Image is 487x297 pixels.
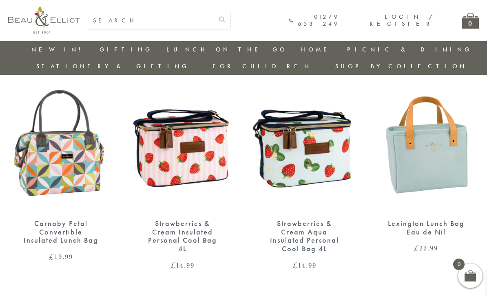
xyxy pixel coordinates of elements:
[289,13,340,28] a: 01279 653 249
[347,45,472,54] a: Picnic & Dining
[388,219,465,236] div: Lexington Lunch Bag Eau de Nil
[370,13,434,28] a: Login / Register
[130,75,236,269] a: Strawberries & Cream Insulated Personal Cool Bag 4L Strawberries & Cream Insulated Personal Cool ...
[22,219,100,245] div: Carnaby Petal Convertible Insulated Lunch Bag
[8,75,114,260] a: Carnaby Petal Convertible Insulated Lunch Bag £19.99
[374,75,479,211] img: Lexington lunch bag eau de nil
[49,252,73,261] bdi: 19.99
[31,45,86,54] a: New in!
[49,252,54,261] span: £
[414,243,438,253] bdi: 22.99
[374,75,479,252] a: Lexington lunch bag eau de nil Lexington Lunch Bag Eau de Nil £22.99
[88,12,214,29] input: SEARCH
[453,259,465,270] span: 0
[252,75,357,269] a: Strawberries & Cream Aqua Insulated Personal Cool Bag 4L Strawberries & Cream Aqua Insulated Pers...
[100,45,153,54] a: Gifting
[292,260,317,270] bdi: 14.99
[292,260,298,270] span: £
[252,75,357,211] img: Strawberries & Cream Aqua Insulated Personal Cool Bag 4L
[213,62,312,70] a: For Children
[8,6,80,33] img: logo
[166,45,287,54] a: Lunch On The Go
[170,260,195,270] bdi: 14.99
[266,219,343,253] div: Strawberries & Cream Aqua Insulated Personal Cool Bag 4L
[462,13,479,29] a: 0
[414,243,419,253] span: £
[170,260,176,270] span: £
[301,45,334,54] a: Home
[130,75,236,211] img: Strawberries & Cream Insulated Personal Cool Bag 4L
[335,62,467,70] a: Shop by collection
[144,219,221,253] div: Strawberries & Cream Insulated Personal Cool Bag 4L
[36,62,189,70] a: Stationery & Gifting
